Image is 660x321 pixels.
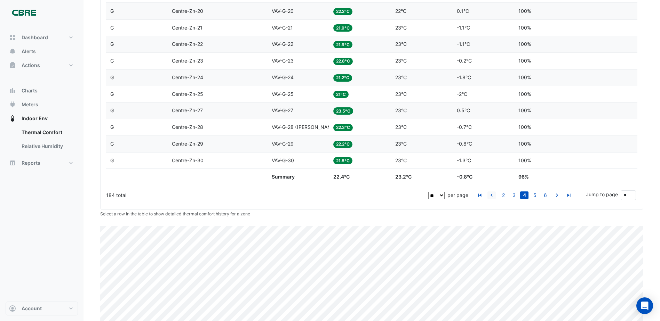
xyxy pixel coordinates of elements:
span: Centre-Zn-29 [172,141,203,147]
button: Actions [6,58,78,72]
div: Summary [272,173,325,181]
span: G [110,58,114,64]
span: 0.5°C [457,107,470,113]
span: 100% [518,25,531,31]
a: 3 [510,191,518,199]
span: VAV-G-20 [272,8,294,14]
span: VAV-G-25 [272,91,294,97]
span: G [110,157,114,163]
span: 100% [518,157,531,163]
span: Alerts [22,48,36,55]
span: -1.3°C [457,157,471,163]
span: 23°C [395,107,407,113]
span: 100% [518,91,531,97]
span: VAV-G-30 [272,157,294,163]
app-icon: Actions [9,62,16,69]
a: Thermal Comfort [16,125,78,139]
span: VAV-G-27 [272,107,293,113]
span: 23.2°C [395,174,412,180]
button: Dashboard [6,31,78,44]
div: Indoor Env [6,125,78,156]
span: 96% [518,174,529,180]
app-icon: Meters [9,101,16,108]
span: 100% [518,74,531,80]
span: 100% [518,141,531,147]
span: Reports [22,159,40,166]
span: Dashboard [22,34,48,41]
a: Relative Humidity [16,139,78,153]
div: 184 total [106,187,427,204]
a: 6 [541,191,549,199]
app-icon: Charts [9,87,16,94]
li: page 3 [509,191,519,199]
span: Account [22,305,42,312]
span: Meters [22,101,38,108]
span: 23°C [395,58,407,64]
span: Centre-Zn-21 [172,25,202,31]
label: Jump to page [586,191,618,198]
span: 22.2°C [333,141,352,148]
span: 21°C [333,91,349,98]
span: Indoor Env [22,115,48,122]
span: 0.1°C [457,8,469,14]
span: Centre-Zn-22 [172,41,203,47]
span: Centre-Zn-28 [172,124,203,130]
span: 100% [518,124,531,130]
span: -1.1°C [457,25,470,31]
button: Account [6,302,78,315]
span: 23°C [395,25,407,31]
button: Indoor Env [6,112,78,125]
span: 22.2°C [333,8,352,15]
span: -1.1°C [457,41,470,47]
span: VAV-G-23 [272,58,294,64]
a: go to last page [565,191,573,199]
span: G [110,74,114,80]
span: per page [447,192,468,198]
span: 22.8°C [333,58,353,65]
span: -1.8°C [457,74,471,80]
span: 23°C [395,41,407,47]
span: 23°C [395,124,407,130]
li: page 4 [519,191,530,199]
span: 23°C [395,141,407,147]
app-icon: Alerts [9,48,16,55]
span: Centre-Zn-30 [172,157,204,163]
app-icon: Reports [9,159,16,166]
span: 21.9°C [333,41,352,48]
a: go to previous page [487,191,496,199]
span: 21.9°C [333,24,352,32]
span: Centre-Zn-25 [172,91,203,97]
a: go to first page [476,191,484,199]
span: 21.8°C [333,157,352,164]
button: Alerts [6,44,78,58]
li: page 5 [530,191,540,199]
span: VAV-G-21 [272,25,293,31]
span: 23°C [395,91,407,97]
span: VAV-G-24 [272,74,294,80]
span: Centre-Zn-27 [172,107,203,113]
span: -2°C [457,91,467,97]
span: Actions [22,62,40,69]
span: VAV-G-28 (NABERS IE) [272,124,343,130]
img: Company Logo [8,6,40,19]
span: -0.2°C [457,58,472,64]
span: -0.8°C [457,174,472,180]
span: -0.7°C [457,124,472,130]
app-icon: Dashboard [9,34,16,41]
span: 21.2°C [333,74,352,82]
span: Centre-Zn-23 [172,58,203,64]
span: 23.5°C [333,107,353,115]
span: 23°C [395,157,407,163]
button: Reports [6,156,78,170]
app-icon: Indoor Env [9,115,16,122]
a: go to next page [553,191,561,199]
span: 100% [518,8,531,14]
a: 4 [520,191,528,199]
span: 22.4°C [333,174,350,180]
span: Centre-Zn-24 [172,74,203,80]
span: VAV-G-29 [272,141,294,147]
span: G [110,141,114,147]
span: G [110,91,114,97]
div: Open Intercom Messenger [636,297,653,314]
span: G [110,41,114,47]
